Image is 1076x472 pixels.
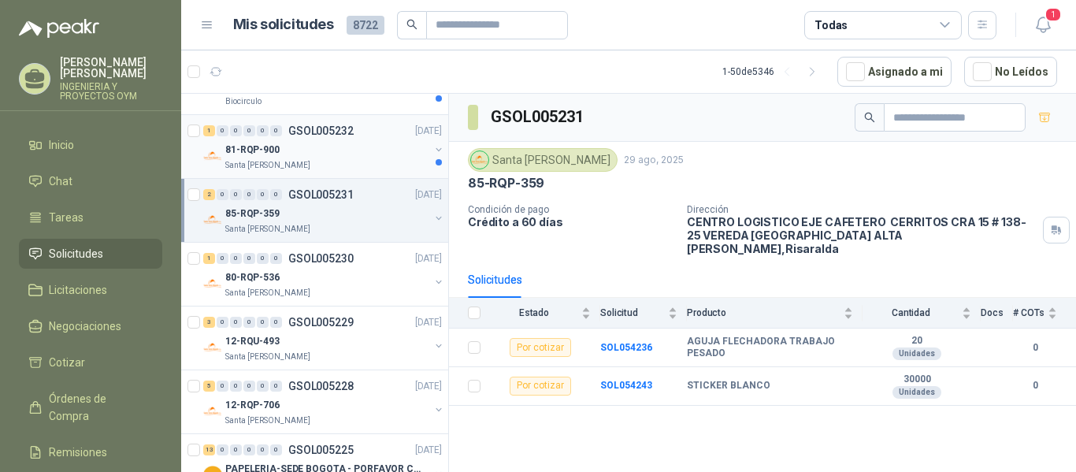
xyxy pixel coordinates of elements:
[600,298,687,329] th: Solicitud
[243,444,255,455] div: 0
[270,125,282,136] div: 0
[722,59,825,84] div: 1 - 50 de 5346
[225,143,280,158] p: 81-RQP-900
[347,16,384,35] span: 8722
[49,318,121,335] span: Negociaciones
[1029,11,1057,39] button: 1
[203,338,222,357] img: Company Logo
[225,287,310,299] p: Santa [PERSON_NAME]
[225,206,280,221] p: 85-RQP-359
[600,342,652,353] a: SOL054236
[230,125,242,136] div: 0
[288,444,354,455] p: GSOL005225
[225,270,280,285] p: 80-RQP-536
[510,338,571,357] div: Por cotizar
[687,336,853,360] b: AGUJA FLECHADORA TRABAJO PESADO
[225,398,280,413] p: 12-RQP-706
[270,381,282,392] div: 0
[203,185,445,236] a: 2 0 0 0 0 0 GSOL005231[DATE] Company Logo85-RQP-359Santa [PERSON_NAME]
[863,374,971,386] b: 30000
[415,315,442,330] p: [DATE]
[203,210,222,229] img: Company Logo
[19,437,162,467] a: Remisiones
[203,249,445,299] a: 1 0 0 0 0 0 GSOL005230[DATE] Company Logo80-RQP-536Santa [PERSON_NAME]
[225,334,280,349] p: 12-RQU-493
[270,317,282,328] div: 0
[225,223,310,236] p: Santa [PERSON_NAME]
[257,189,269,200] div: 0
[217,317,228,328] div: 0
[687,204,1037,215] p: Dirección
[687,298,863,329] th: Producto
[203,189,215,200] div: 2
[19,347,162,377] a: Cotizar
[270,444,282,455] div: 0
[981,298,1013,329] th: Docs
[600,380,652,391] a: SOL054243
[863,335,971,347] b: 20
[19,239,162,269] a: Solicitudes
[814,17,848,34] div: Todas
[257,444,269,455] div: 0
[19,384,162,431] a: Órdenes de Compra
[288,381,354,392] p: GSOL005228
[468,148,618,172] div: Santa [PERSON_NAME]
[49,136,74,154] span: Inicio
[1013,307,1044,318] span: # COTs
[837,57,952,87] button: Asignado a mi
[203,377,445,427] a: 5 0 0 0 0 0 GSOL005228[DATE] Company Logo12-RQP-706Santa [PERSON_NAME]
[203,381,215,392] div: 5
[415,124,442,139] p: [DATE]
[230,317,242,328] div: 0
[468,204,674,215] p: Condición de pago
[687,380,770,392] b: STICKER BLANCO
[230,189,242,200] div: 0
[892,386,941,399] div: Unidades
[1013,340,1057,355] b: 0
[1013,378,1057,393] b: 0
[415,443,442,458] p: [DATE]
[203,444,215,455] div: 13
[863,307,959,318] span: Cantidad
[217,253,228,264] div: 0
[233,13,334,36] h1: Mis solicitudes
[203,253,215,264] div: 1
[468,215,674,229] p: Crédito a 60 días
[863,298,981,329] th: Cantidad
[270,253,282,264] div: 0
[49,281,107,299] span: Licitaciones
[225,414,310,427] p: Santa [PERSON_NAME]
[406,19,417,30] span: search
[19,130,162,160] a: Inicio
[49,354,85,371] span: Cotizar
[892,347,941,360] div: Unidades
[510,377,571,396] div: Por cotizar
[19,166,162,196] a: Chat
[415,251,442,266] p: [DATE]
[468,175,544,191] p: 85-RQP-359
[225,95,262,108] p: Biocirculo
[687,215,1037,255] p: CENTRO LOGISTICO EJE CAFETERO CERRITOS CRA 15 # 138-25 VEREDA [GEOGRAPHIC_DATA] ALTA [PERSON_NAME...
[49,245,103,262] span: Solicitudes
[964,57,1057,87] button: No Leídos
[60,82,162,101] p: INGENIERIA Y PROYECTOS OYM
[288,253,354,264] p: GSOL005230
[1013,298,1076,329] th: # COTs
[243,317,255,328] div: 0
[230,253,242,264] div: 0
[624,153,684,168] p: 29 ago, 2025
[243,381,255,392] div: 0
[217,381,228,392] div: 0
[243,125,255,136] div: 0
[49,209,83,226] span: Tareas
[60,57,162,79] p: [PERSON_NAME] [PERSON_NAME]
[257,253,269,264] div: 0
[217,125,228,136] div: 0
[203,121,445,172] a: 1 0 0 0 0 0 GSOL005232[DATE] Company Logo81-RQP-900Santa [PERSON_NAME]
[225,159,310,172] p: Santa [PERSON_NAME]
[19,311,162,341] a: Negociaciones
[19,19,99,38] img: Logo peakr
[1044,7,1062,22] span: 1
